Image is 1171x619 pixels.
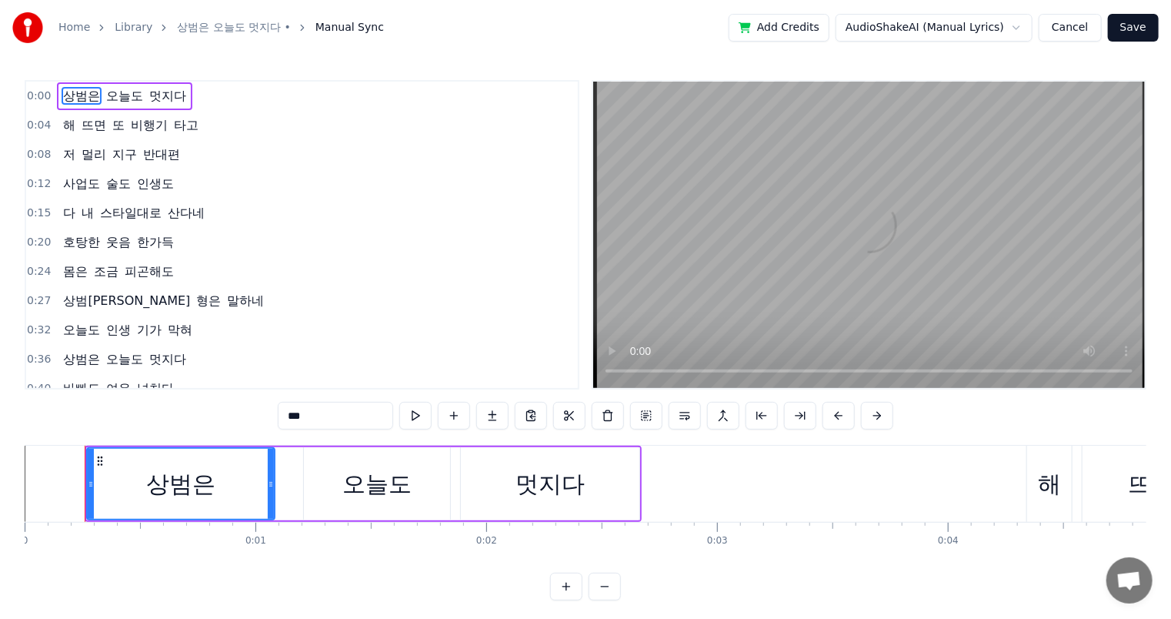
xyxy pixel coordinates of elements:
[111,146,138,163] span: 지구
[62,146,77,163] span: 저
[27,323,51,338] span: 0:32
[62,380,102,397] span: 바빠도
[27,147,51,162] span: 0:08
[62,350,102,368] span: 상범은
[172,116,200,134] span: 타고
[105,380,132,397] span: 여유
[177,20,291,35] a: 상범은 오늘도 멋지다 •
[62,292,192,309] span: 상범[PERSON_NAME]
[58,20,384,35] nav: breadcrumb
[105,175,132,192] span: 술도
[225,292,265,309] span: 말하네
[135,175,175,192] span: 인생도
[62,116,77,134] span: 해
[62,233,102,251] span: 호탕한
[27,235,51,250] span: 0:20
[476,535,497,547] div: 0:02
[315,20,384,35] span: Manual Sync
[135,380,175,397] span: 넘치다
[146,467,215,501] div: 상범은
[135,321,163,339] span: 기가
[111,116,126,134] span: 또
[245,535,266,547] div: 0:01
[62,263,89,280] span: 몸은
[62,175,102,192] span: 사업도
[80,116,108,134] span: 뜨면
[12,12,43,43] img: youka
[515,467,585,501] div: 멋지다
[115,20,152,35] a: Library
[27,381,51,396] span: 0:40
[148,350,188,368] span: 멋지다
[27,293,51,309] span: 0:27
[166,204,206,222] span: 산다네
[27,352,51,367] span: 0:36
[62,321,102,339] span: 오늘도
[1108,14,1159,42] button: Save
[1039,14,1101,42] button: Cancel
[98,204,163,222] span: 스타일대로
[62,204,77,222] span: 다
[80,204,95,222] span: 내
[27,264,51,279] span: 0:24
[105,321,132,339] span: 인생
[938,535,959,547] div: 0:04
[80,146,108,163] span: 멀리
[729,14,829,42] button: Add Credits
[27,176,51,192] span: 0:12
[27,206,51,221] span: 0:15
[27,118,51,133] span: 0:04
[148,87,188,105] span: 멋지다
[707,535,728,547] div: 0:03
[142,146,182,163] span: 반대편
[92,263,120,280] span: 조금
[1106,557,1153,604] a: 채팅 열기
[105,87,145,105] span: 오늘도
[62,87,102,105] span: 상범은
[22,535,28,547] div: 0
[129,116,169,134] span: 비행기
[123,263,175,280] span: 피곤해도
[58,20,90,35] a: Home
[105,350,145,368] span: 오늘도
[1038,467,1061,501] div: 해
[342,467,412,501] div: 오늘도
[135,233,175,251] span: 한가득
[27,89,51,104] span: 0:00
[195,292,222,309] span: 형은
[166,321,194,339] span: 막혀
[105,233,132,251] span: 웃음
